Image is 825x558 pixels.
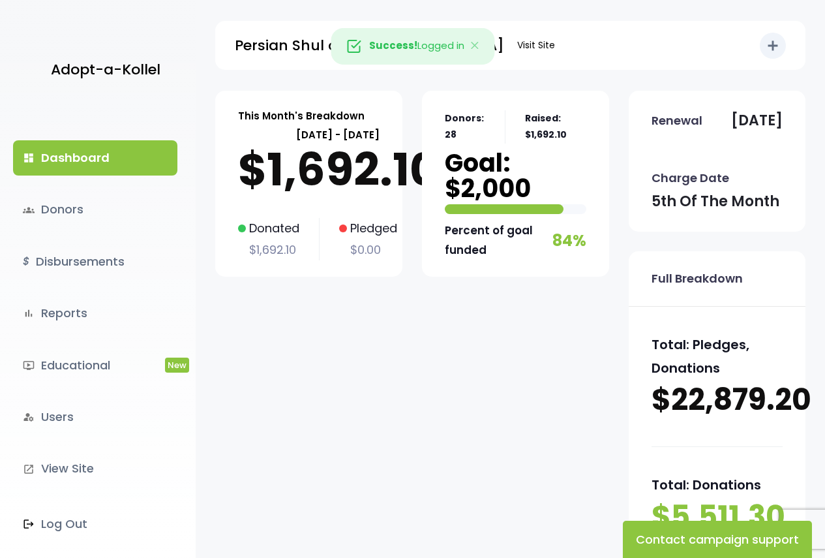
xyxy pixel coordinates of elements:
p: Persian Shul of [GEOGRAPHIC_DATA] [235,33,504,59]
strong: Success! [369,39,417,52]
a: ondemand_videoEducationalNew [13,348,177,383]
a: bar_chartReports [13,296,177,331]
i: launch [23,463,35,475]
i: add [765,38,781,54]
i: dashboard [23,152,35,164]
a: launchView Site [13,451,177,486]
p: This Month's Breakdown [238,107,365,125]
a: dashboardDashboard [13,140,177,176]
p: $1,692.10 [238,144,380,196]
p: [DATE] [731,108,783,134]
p: Renewal [652,110,702,131]
span: groups [23,204,35,216]
p: $22,879.20 [652,380,783,420]
p: Raised: $1,692.10 [525,110,586,143]
a: Adopt-a-Kollel [44,38,160,101]
a: Log Out [13,506,177,542]
button: Contact campaign support [623,521,812,558]
p: $0.00 [339,240,397,260]
p: Goal: $2,000 [445,150,586,201]
p: Charge Date [652,168,729,189]
p: 84% [552,226,586,255]
p: Full Breakdown [652,268,743,289]
p: $5,511.30 [652,497,783,537]
i: manage_accounts [23,411,35,423]
p: Pledged [339,218,397,239]
i: bar_chart [23,307,35,319]
p: Donated [238,218,299,239]
button: add [760,33,786,59]
i: ondemand_video [23,360,35,371]
i: $ [23,253,29,271]
a: $Disbursements [13,244,177,279]
button: Close [457,29,494,64]
p: $1,692.10 [238,240,299,260]
a: groupsDonors [13,192,177,227]
p: Total: Pledges, Donations [652,333,783,380]
p: [DATE] - [DATE] [238,126,380,144]
p: Total: Donations [652,473,783,497]
div: Logged in [331,28,494,65]
span: New [165,358,189,373]
a: Visit Site [511,33,562,58]
a: manage_accountsUsers [13,399,177,435]
p: Percent of goal funded [445,221,549,260]
p: Adopt-a-Kollel [51,57,160,83]
p: Donors: 28 [445,110,485,143]
p: 5th of the month [652,189,779,215]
